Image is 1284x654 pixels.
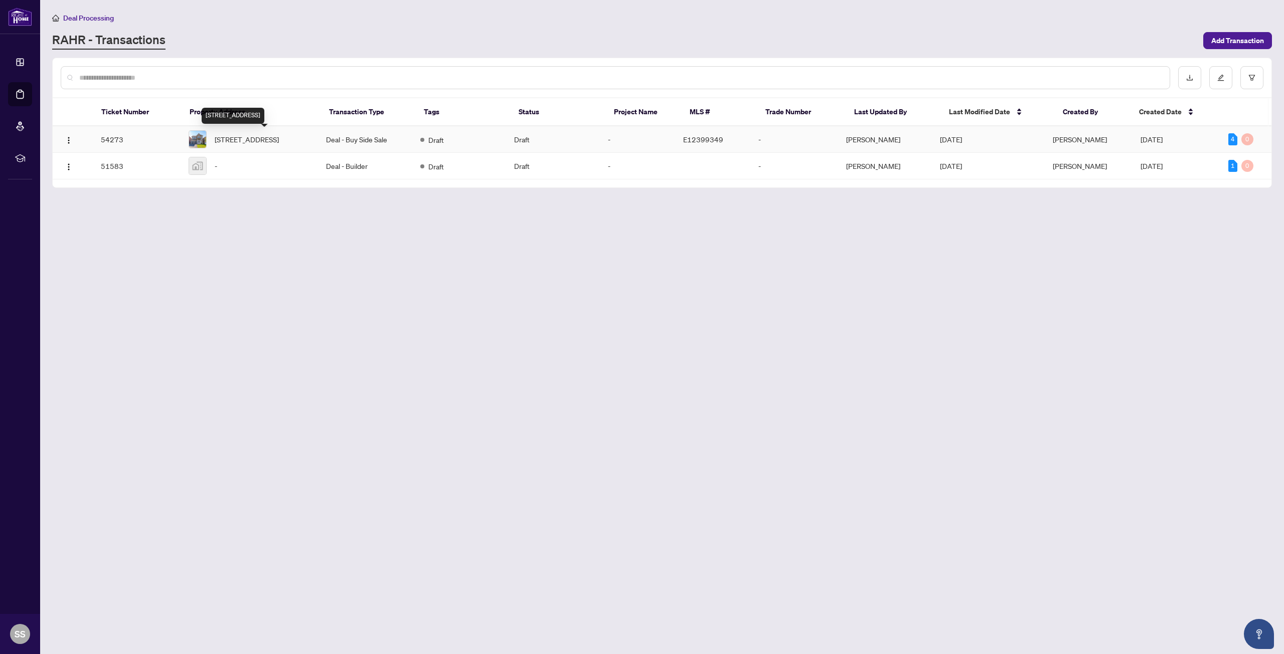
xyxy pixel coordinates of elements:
span: Last Modified Date [949,106,1010,117]
div: 4 [1228,133,1237,145]
span: edit [1217,74,1224,81]
td: Draft [506,153,600,179]
th: Property Address [182,98,321,126]
span: Draft [428,161,444,172]
img: logo [8,8,32,26]
button: Open asap [1244,619,1274,649]
th: Transaction Type [321,98,416,126]
th: Last Updated By [846,98,941,126]
img: Logo [65,136,73,144]
img: thumbnail-img [189,131,206,148]
span: [DATE] [940,135,962,144]
button: filter [1240,66,1263,89]
td: [PERSON_NAME] [838,126,932,153]
span: - [215,160,217,171]
div: 0 [1241,133,1253,145]
span: [DATE] [1141,135,1163,144]
img: Logo [65,163,73,171]
th: Tags [416,98,511,126]
td: 51583 [93,153,181,179]
td: Deal - Buy Side Sale [318,126,412,153]
th: Status [511,98,605,126]
div: [STREET_ADDRESS] [202,108,264,124]
img: thumbnail-img [189,157,206,174]
span: download [1186,74,1193,81]
button: Logo [61,158,77,174]
span: [PERSON_NAME] [1053,135,1107,144]
td: Draft [506,126,600,153]
th: Ticket Number [93,98,182,126]
td: [PERSON_NAME] [838,153,932,179]
span: filter [1248,74,1255,81]
th: Last Modified Date [941,98,1055,126]
td: Deal - Builder [318,153,412,179]
th: Trade Number [757,98,846,126]
td: 54273 [93,126,181,153]
th: Project Name [606,98,682,126]
td: - [750,126,838,153]
td: - [600,126,675,153]
span: Created Date [1139,106,1182,117]
button: download [1178,66,1201,89]
span: Deal Processing [63,14,114,23]
a: RAHR - Transactions [52,32,166,50]
button: Logo [61,131,77,147]
div: 1 [1228,160,1237,172]
button: edit [1209,66,1232,89]
span: [DATE] [940,161,962,170]
td: - [750,153,838,179]
th: MLS # [682,98,757,126]
span: [PERSON_NAME] [1053,161,1107,170]
th: Created Date [1131,98,1220,126]
span: E12399349 [683,135,723,144]
span: SS [15,627,26,641]
span: Add Transaction [1211,33,1264,49]
th: Created By [1055,98,1131,126]
button: Add Transaction [1203,32,1272,49]
div: 0 [1241,160,1253,172]
span: home [52,15,59,22]
span: [STREET_ADDRESS] [215,134,279,145]
span: [DATE] [1141,161,1163,170]
span: Draft [428,134,444,145]
td: - [600,153,675,179]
